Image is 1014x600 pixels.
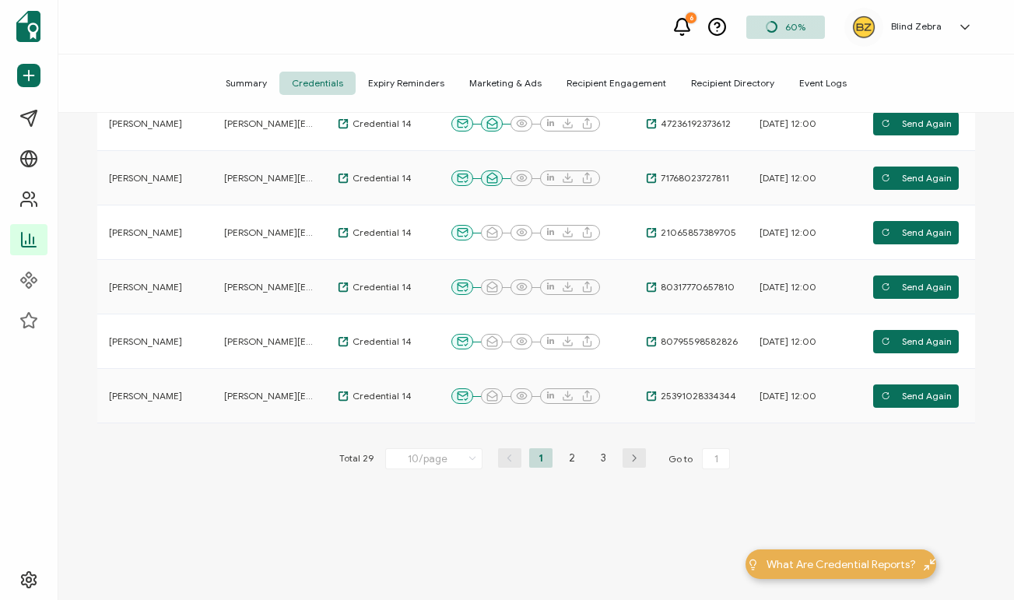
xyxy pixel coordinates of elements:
[349,118,412,130] span: Credential 14
[881,384,952,408] span: Send Again
[109,226,182,239] span: [PERSON_NAME]
[16,11,40,42] img: sertifier-logomark-colored.svg
[339,448,374,470] span: Total 29
[554,72,679,95] span: Recipient Engagement
[787,72,859,95] span: Event Logs
[349,172,412,184] span: Credential 14
[760,226,816,239] span: [DATE] 12:00
[646,172,729,184] a: 71768023727811
[760,281,816,293] span: [DATE] 12:00
[224,118,318,130] span: [PERSON_NAME][EMAIL_ADDRESS][PERSON_NAME][DOMAIN_NAME]
[873,167,959,190] button: Send Again
[881,112,952,135] span: Send Again
[356,72,457,95] span: Expiry Reminders
[279,72,356,95] span: Credentials
[785,21,805,33] span: 60%
[881,330,952,353] span: Send Again
[560,448,584,468] li: 2
[224,281,318,293] span: [PERSON_NAME][EMAIL_ADDRESS][PERSON_NAME][DOMAIN_NAME]
[109,118,182,130] span: [PERSON_NAME]
[646,335,738,348] a: 80795598582826
[646,118,731,130] a: 47236192373612
[668,448,733,470] span: Go to
[109,335,182,348] span: [PERSON_NAME]
[686,12,696,23] div: 6
[657,172,729,184] span: 71768023727811
[646,226,736,239] a: 21065857389705
[646,281,735,293] a: 80317770657810
[852,16,875,39] img: bef98075-0eb8-4768-804c-58d6e545df60.png
[109,281,182,293] span: [PERSON_NAME]
[224,172,318,184] span: [PERSON_NAME][EMAIL_ADDRESS][PERSON_NAME][DOMAIN_NAME]
[385,448,482,469] input: Select
[657,118,731,130] span: 47236192373612
[646,390,736,402] a: 25391028334344
[349,226,412,239] span: Credential 14
[109,390,182,402] span: [PERSON_NAME]
[760,390,816,402] span: [DATE] 12:00
[591,448,615,468] li: 3
[873,221,959,244] button: Send Again
[881,167,952,190] span: Send Again
[657,335,738,348] span: 80795598582826
[881,275,952,299] span: Send Again
[213,72,279,95] span: Summary
[109,172,182,184] span: [PERSON_NAME]
[349,281,412,293] span: Credential 14
[760,172,816,184] span: [DATE] 12:00
[349,335,412,348] span: Credential 14
[873,384,959,408] button: Send Again
[657,281,735,293] span: 80317770657810
[881,221,952,244] span: Send Again
[657,390,736,402] span: 25391028334344
[747,424,1014,600] iframe: Chat Widget
[529,448,553,468] li: 1
[224,226,318,239] span: [PERSON_NAME][EMAIL_ADDRESS][PERSON_NAME][DOMAIN_NAME]
[873,275,959,299] button: Send Again
[760,335,816,348] span: [DATE] 12:00
[873,112,959,135] button: Send Again
[224,335,318,348] span: [PERSON_NAME][EMAIL_ADDRESS][DOMAIN_NAME]
[891,21,942,32] h5: Blind Zebra
[349,390,412,402] span: Credential 14
[679,72,787,95] span: Recipient Directory
[457,72,554,95] span: Marketing & Ads
[657,226,736,239] span: 21065857389705
[873,330,959,353] button: Send Again
[224,390,318,402] span: [PERSON_NAME][EMAIL_ADDRESS][PERSON_NAME][DOMAIN_NAME]
[760,118,816,130] span: [DATE] 12:00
